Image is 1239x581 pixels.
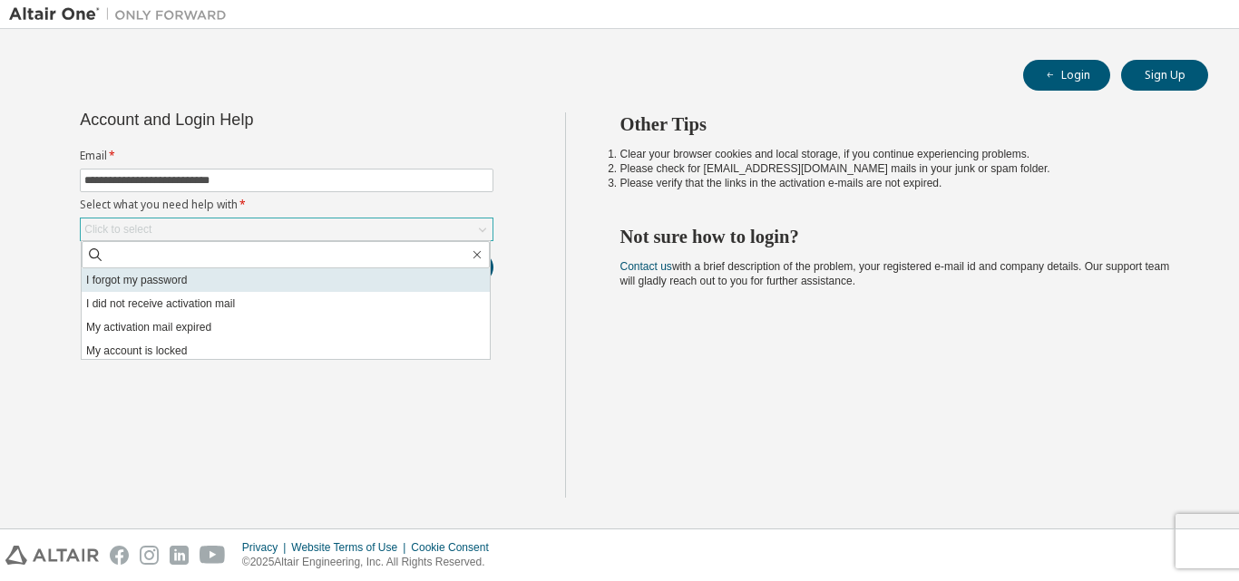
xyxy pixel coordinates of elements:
h2: Other Tips [620,112,1176,136]
button: Sign Up [1121,60,1208,91]
div: Click to select [84,222,151,237]
div: Website Terms of Use [291,540,411,555]
img: Altair One [9,5,236,24]
li: I forgot my password [82,268,490,292]
h2: Not sure how to login? [620,225,1176,248]
img: facebook.svg [110,546,129,565]
div: Account and Login Help [80,112,411,127]
a: Contact us [620,260,672,273]
li: Please check for [EMAIL_ADDRESS][DOMAIN_NAME] mails in your junk or spam folder. [620,161,1176,176]
label: Email [80,149,493,163]
span: with a brief description of the problem, your registered e-mail id and company details. Our suppo... [620,260,1170,287]
img: youtube.svg [200,546,226,565]
label: Select what you need help with [80,198,493,212]
div: Privacy [242,540,291,555]
p: © 2025 Altair Engineering, Inc. All Rights Reserved. [242,555,500,570]
li: Please verify that the links in the activation e-mails are not expired. [620,176,1176,190]
div: Cookie Consent [411,540,499,555]
div: Click to select [81,218,493,240]
img: instagram.svg [140,546,159,565]
li: Clear your browser cookies and local storage, if you continue experiencing problems. [620,147,1176,161]
img: linkedin.svg [170,546,189,565]
button: Login [1023,60,1110,91]
img: altair_logo.svg [5,546,99,565]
